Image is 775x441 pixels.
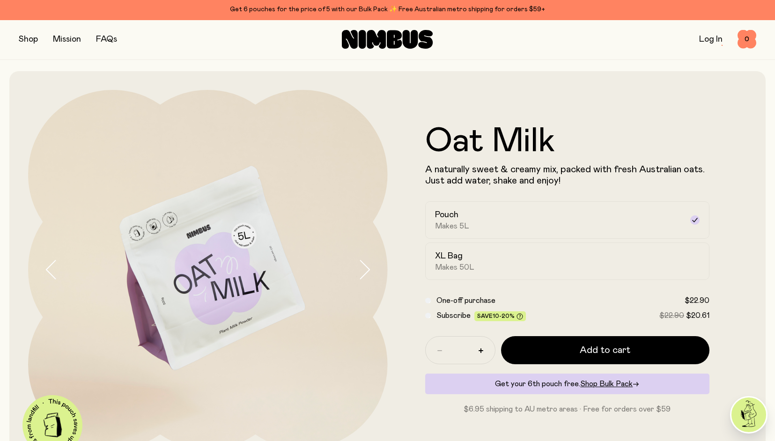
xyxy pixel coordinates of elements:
[425,374,710,394] div: Get your 6th pouch free.
[493,313,515,319] span: 10-20%
[501,336,710,364] button: Add to cart
[425,125,710,158] h1: Oat Milk
[435,209,458,220] h2: Pouch
[738,30,756,49] button: 0
[19,4,756,15] div: Get 6 pouches for the price of 5 with our Bulk Pack ✨ Free Australian metro shipping for orders $59+
[580,344,630,357] span: Add to cart
[686,312,709,319] span: $20.61
[580,380,633,388] span: Shop Bulk Pack
[477,313,523,320] span: Save
[96,35,117,44] a: FAQs
[425,164,710,186] p: A naturally sweet & creamy mix, packed with fresh Australian oats. Just add water, shake and enjoy!
[685,297,709,304] span: $22.90
[435,221,469,231] span: Makes 5L
[435,263,474,272] span: Makes 50L
[436,312,471,319] span: Subscribe
[731,397,766,432] img: agent
[699,35,723,44] a: Log In
[435,250,463,262] h2: XL Bag
[580,380,639,388] a: Shop Bulk Pack→
[425,404,710,415] p: $6.95 shipping to AU metro areas · Free for orders over $59
[53,35,81,44] a: Mission
[659,312,684,319] span: $22.90
[436,297,495,304] span: One-off purchase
